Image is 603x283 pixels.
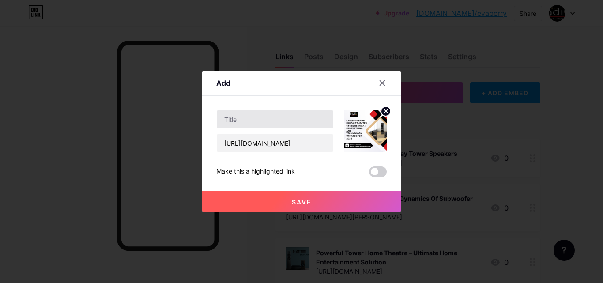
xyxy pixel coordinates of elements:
[216,166,295,177] div: Make this a highlighted link
[344,110,387,152] img: link_thumbnail
[216,78,230,88] div: Add
[217,134,333,152] input: URL
[202,191,401,212] button: Save
[292,198,312,206] span: Save
[217,110,333,128] input: Title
